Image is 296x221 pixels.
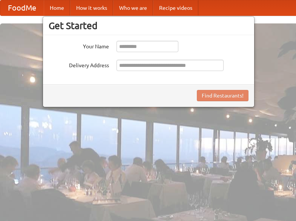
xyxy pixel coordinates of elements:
[49,41,109,50] label: Your Name
[49,20,248,31] h3: Get Started
[49,60,109,69] label: Delivery Address
[153,0,198,15] a: Recipe videos
[197,90,248,101] button: Find Restaurants!
[44,0,70,15] a: Home
[70,0,113,15] a: How it works
[113,0,153,15] a: Who we are
[0,0,44,15] a: FoodMe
